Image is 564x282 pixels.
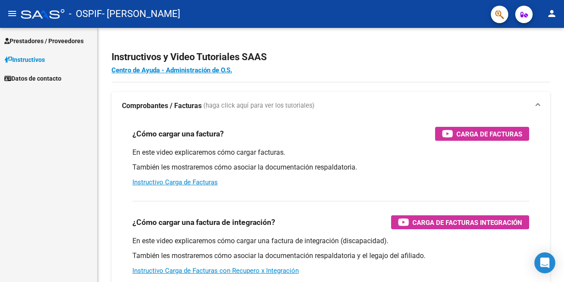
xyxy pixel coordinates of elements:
span: (haga click aquí para ver los tutoriales) [203,101,314,111]
span: Prestadores / Proveedores [4,36,84,46]
span: Carga de Facturas Integración [412,217,522,228]
span: - OSPIF [69,4,102,24]
p: En este video explicaremos cómo cargar facturas. [132,148,529,157]
div: Open Intercom Messenger [534,252,555,273]
mat-expansion-panel-header: Comprobantes / Facturas (haga click aquí para ver los tutoriales) [111,92,550,120]
h3: ¿Cómo cargar una factura? [132,128,224,140]
button: Carga de Facturas [435,127,529,141]
span: Datos de contacto [4,74,61,83]
span: - [PERSON_NAME] [102,4,180,24]
strong: Comprobantes / Facturas [122,101,202,111]
a: Centro de Ayuda - Administración de O.S. [111,66,232,74]
p: En este video explicaremos cómo cargar una factura de integración (discapacidad). [132,236,529,246]
a: Instructivo Carga de Facturas [132,178,218,186]
span: Instructivos [4,55,45,65]
mat-icon: person [547,8,557,19]
h2: Instructivos y Video Tutoriales SAAS [111,49,550,65]
p: También les mostraremos cómo asociar la documentación respaldatoria. [132,163,529,172]
p: También les mostraremos cómo asociar la documentación respaldatoria y el legajo del afiliado. [132,251,529,261]
h3: ¿Cómo cargar una factura de integración? [132,216,275,228]
span: Carga de Facturas [456,129,522,139]
button: Carga de Facturas Integración [391,215,529,229]
mat-icon: menu [7,8,17,19]
a: Instructivo Carga de Facturas con Recupero x Integración [132,267,299,275]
